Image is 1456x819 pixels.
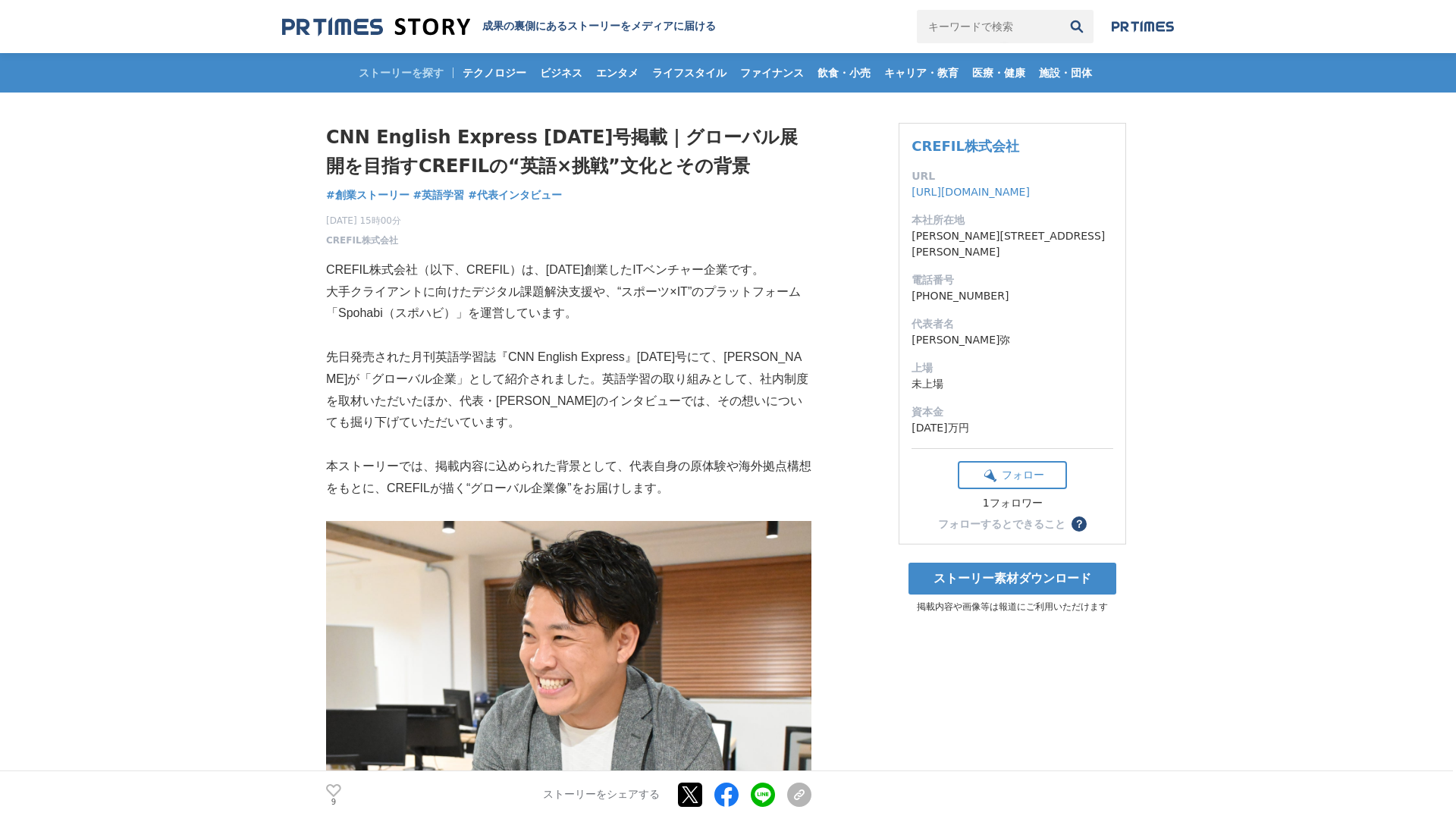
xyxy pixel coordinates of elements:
[912,228,1113,260] dd: [PERSON_NAME][STREET_ADDRESS][PERSON_NAME]
[282,17,470,37] img: 成果の裏側にあるストーリーをメディアに届ける
[899,601,1126,613] p: 掲載内容や画像等は報道にご利用いただけます
[590,66,645,80] span: エンタメ
[1074,519,1084,529] span: ？
[912,212,1113,228] dt: 本社所在地
[646,53,733,93] a: ライフスタイル
[908,563,1116,595] a: ストーリー素材ダウンロード
[646,66,733,80] span: ライフスタイル
[966,53,1031,93] a: 医療・健康
[912,404,1113,420] dt: 資本金
[282,17,716,37] a: 成果の裏側にあるストーリーをメディアに届ける 成果の裏側にあるストーリーをメディアに届ける
[326,347,811,434] p: 先日発売された月刊英語学習誌『CNN English Express』[DATE]号にて、[PERSON_NAME]が「グローバル企業」として紹介されました。英語学習の取り組みとして、社内制度を...
[966,66,1031,80] span: 医療・健康
[457,53,532,93] a: テクノロジー
[543,789,660,802] p: ストーリーをシェアする
[482,20,716,33] h2: 成果の裏側にあるストーリーをメディアに届ける
[468,188,562,202] span: #代表インタビュー
[326,214,401,227] span: [DATE] 15時00分
[912,138,1019,154] a: CREFIL株式会社
[326,259,811,281] p: CREFIL株式会社（以下、CREFIL）は、[DATE]創業したITベンチャー企業です。
[326,456,811,500] p: 本ストーリーでは、掲載内容に込められた背景として、代表自身の原体験や海外拠点構想をもとに、CREFILが描く“グローバル企業像”をお届けします。
[912,360,1113,376] dt: 上場
[413,188,465,202] span: #英語学習
[1060,10,1094,43] button: 検索
[326,187,409,203] a: #創業ストーリー
[326,799,341,806] p: 9
[468,187,562,203] a: #代表インタビュー
[1112,20,1174,33] img: prtimes
[734,66,810,80] span: ファイナンス
[912,186,1030,198] a: [URL][DOMAIN_NAME]
[1033,66,1098,80] span: 施設・団体
[878,66,965,80] span: キャリア・教育
[912,288,1113,304] dd: [PHONE_NUMBER]
[326,281,811,325] p: 大手クライアントに向けたデジタル課題解決支援や、“スポーツ×IT”のプラットフォーム「Spohabi（スポハビ）」を運営しています。
[912,272,1113,288] dt: 電話番号
[811,66,877,80] span: 飲食・小売
[457,66,532,80] span: テクノロジー
[590,53,645,93] a: エンタメ
[1033,53,1098,93] a: 施設・団体
[413,187,465,203] a: #英語学習
[912,332,1113,348] dd: [PERSON_NAME]弥
[912,168,1113,184] dt: URL
[326,123,811,181] h1: CNN English Express [DATE]号掲載｜グローバル展開を目指すCREFILの“英語×挑戦”文化とその背景
[811,53,877,93] a: 飲食・小売
[734,53,810,93] a: ファイナンス
[958,461,1067,489] button: フォロー
[326,234,398,247] a: CREFIL株式会社
[326,188,409,202] span: #創業ストーリー
[912,376,1113,392] dd: 未上場
[958,497,1067,510] div: 1フォロワー
[534,66,588,80] span: ビジネス
[912,420,1113,436] dd: [DATE]万円
[534,53,588,93] a: ビジネス
[912,316,1113,332] dt: 代表者名
[1072,516,1087,532] button: ？
[878,53,965,93] a: キャリア・教育
[917,10,1060,43] input: キーワードで検索
[938,519,1065,529] div: フォローするとできること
